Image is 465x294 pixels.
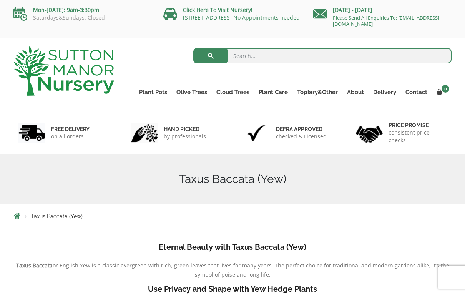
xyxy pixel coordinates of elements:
[13,15,152,21] p: Saturdays&Sundays: Closed
[432,87,452,98] a: 0
[13,172,452,186] h1: Taxus Baccata (Yew)
[51,126,90,133] h6: FREE DELIVERY
[389,122,447,129] h6: Price promise
[183,6,252,13] a: Click Here To Visit Nursery!
[131,123,158,143] img: 2.jpg
[276,133,327,140] p: checked & Licensed
[356,121,383,145] img: 4.jpg
[442,85,449,93] span: 0
[172,87,212,98] a: Olive Trees
[401,87,432,98] a: Contact
[193,48,452,63] input: Search...
[164,126,206,133] h6: hand picked
[243,123,270,143] img: 3.jpg
[333,14,439,27] a: Please Send All Enquiries To: [EMAIL_ADDRESS][DOMAIN_NAME]
[183,14,300,21] a: [STREET_ADDRESS] No Appointments needed
[292,87,342,98] a: Topiary&Other
[135,87,172,98] a: Plant Pots
[31,213,83,219] span: Taxus Baccata (Yew)
[313,5,452,15] p: [DATE] - [DATE]
[13,46,114,96] img: logo
[389,129,447,144] p: consistent price checks
[16,262,53,269] b: Taxus Baccata
[18,123,45,143] img: 1.jpg
[13,5,152,15] p: Mon-[DATE]: 9am-3:30pm
[159,243,306,252] b: Eternal Beauty with Taxus Baccata (Yew)
[212,87,254,98] a: Cloud Trees
[51,133,90,140] p: on all orders
[254,87,292,98] a: Plant Care
[342,87,369,98] a: About
[164,133,206,140] p: by professionals
[13,213,452,219] nav: Breadcrumbs
[53,262,449,278] span: or English Yew is a classic evergreen with rich, green leaves that lives for many years. The perf...
[148,284,317,294] b: Use Privacy and Shape with Yew Hedge Plants
[369,87,401,98] a: Delivery
[276,126,327,133] h6: Defra approved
